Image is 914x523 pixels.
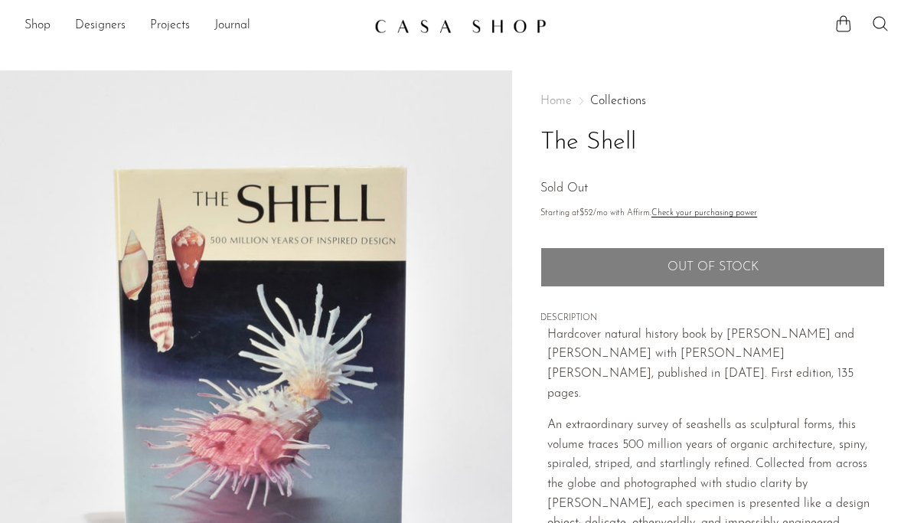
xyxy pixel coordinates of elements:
[540,207,885,221] p: Starting at /mo with Affirm.
[540,123,885,162] h1: The Shell
[579,209,593,217] span: $52
[214,16,250,36] a: Journal
[24,16,51,36] a: Shop
[540,312,885,325] span: DESCRIPTION
[668,260,759,275] span: Out of stock
[651,209,757,217] a: Check your purchasing power - Learn more about Affirm Financing (opens in modal)
[540,247,885,287] button: Add to cart
[590,95,646,107] a: Collections
[75,16,126,36] a: Designers
[540,95,885,107] nav: Breadcrumbs
[540,182,588,194] span: Sold Out
[24,13,362,39] nav: Desktop navigation
[540,95,572,107] span: Home
[547,325,885,404] p: Hardcover natural history book by [PERSON_NAME] and [PERSON_NAME] with [PERSON_NAME] [PERSON_NAME...
[150,16,190,36] a: Projects
[24,13,362,39] ul: NEW HEADER MENU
